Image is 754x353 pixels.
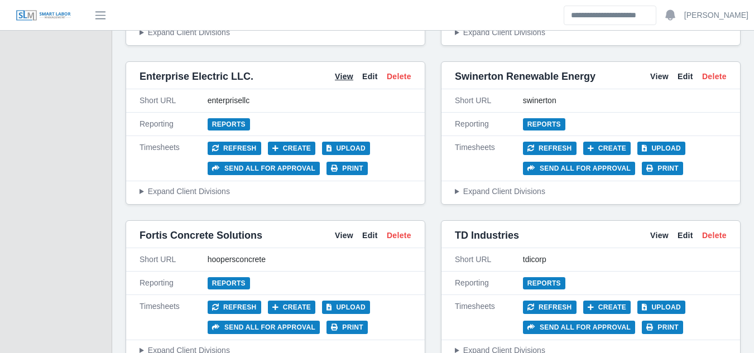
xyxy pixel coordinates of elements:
[208,162,320,175] button: Send all for approval
[322,142,370,155] button: Upload
[455,118,523,130] div: Reporting
[564,6,656,25] input: Search
[362,230,378,241] a: Edit
[702,71,727,83] a: Delete
[208,95,411,107] div: enterprisellc
[140,254,208,265] div: Short URL
[678,230,693,241] a: Edit
[455,95,523,107] div: Short URL
[140,186,411,197] summary: Expand Client Divisions
[208,321,320,334] button: Send all for approval
[637,301,685,314] button: Upload
[523,118,565,130] a: Reports
[140,301,208,334] div: Timesheets
[583,301,631,314] button: Create
[455,27,727,38] summary: Expand Client Divisions
[523,254,727,265] div: tdicorp
[362,71,378,83] a: Edit
[140,228,262,243] span: Fortis Concrete Solutions
[326,321,368,334] button: Print
[702,230,727,241] a: Delete
[208,301,261,314] button: Refresh
[523,95,727,107] div: swinerton
[140,95,208,107] div: Short URL
[678,71,693,83] a: Edit
[326,162,368,175] button: Print
[208,118,250,130] a: Reports
[140,27,411,38] summary: Expand Client Divisions
[650,230,669,241] a: View
[322,301,370,314] button: Upload
[523,321,635,334] button: Send all for approval
[455,228,519,243] span: TD Industries
[455,186,727,197] summary: Expand Client Divisions
[523,301,577,314] button: Refresh
[16,9,71,22] img: SLM Logo
[387,230,411,241] a: Delete
[650,71,669,83] a: View
[387,71,411,83] a: Delete
[523,142,577,155] button: Refresh
[140,118,208,130] div: Reporting
[140,142,208,175] div: Timesheets
[455,277,523,289] div: Reporting
[208,277,250,289] a: Reports
[335,71,353,83] a: View
[455,142,523,175] div: Timesheets
[523,162,635,175] button: Send all for approval
[208,254,411,265] div: hoopersconcrete
[268,301,316,314] button: Create
[642,321,683,334] button: Print
[455,69,595,84] span: Swinerton Renewable Energy
[335,230,353,241] a: View
[684,9,748,21] a: [PERSON_NAME]
[455,254,523,265] div: Short URL
[637,142,685,155] button: Upload
[140,277,208,289] div: Reporting
[523,277,565,289] a: Reports
[642,162,683,175] button: Print
[268,142,316,155] button: Create
[583,142,631,155] button: Create
[455,301,523,334] div: Timesheets
[140,69,253,84] span: Enterprise Electric LLC.
[208,142,261,155] button: Refresh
